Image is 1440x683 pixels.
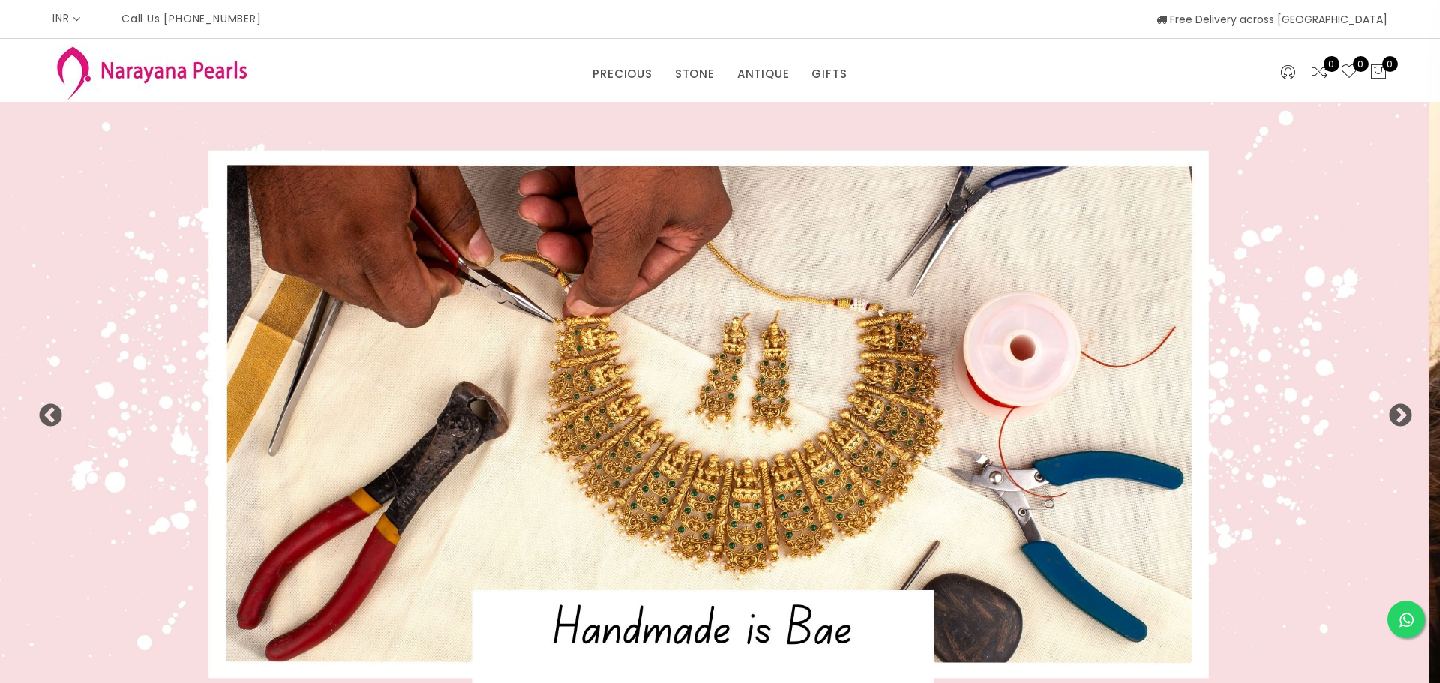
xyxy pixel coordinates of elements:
p: Call Us [PHONE_NUMBER] [121,13,262,24]
span: 0 [1353,56,1369,72]
button: Previous [37,403,52,418]
a: 0 [1340,63,1358,82]
span: 0 [1382,56,1398,72]
a: 0 [1311,63,1329,82]
a: ANTIQUE [737,63,790,85]
span: 0 [1324,56,1339,72]
a: STONE [675,63,715,85]
button: Next [1387,403,1402,418]
span: Free Delivery across [GEOGRAPHIC_DATA] [1156,12,1387,27]
a: PRECIOUS [592,63,652,85]
button: 0 [1369,63,1387,82]
a: GIFTS [811,63,847,85]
